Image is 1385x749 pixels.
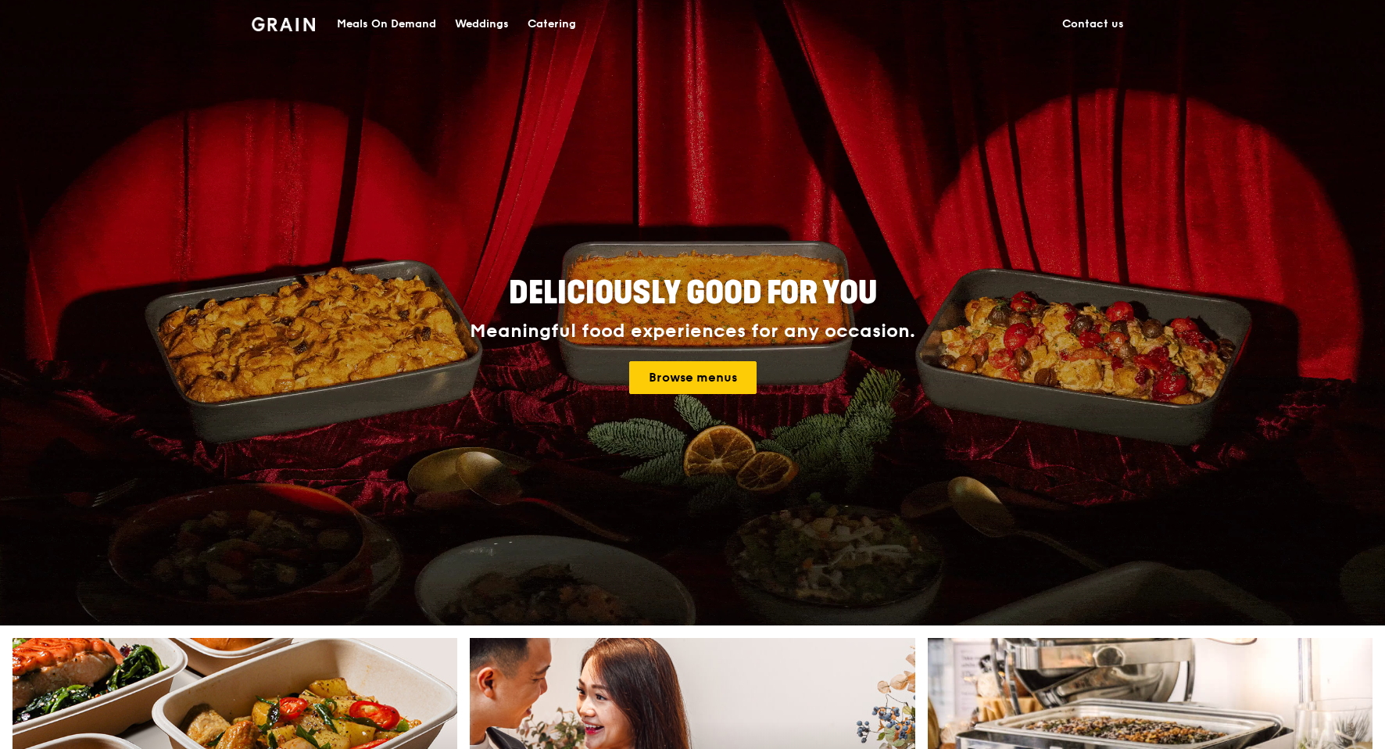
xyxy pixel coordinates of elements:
div: Catering [528,1,576,48]
div: Meaningful food experiences for any occasion. [411,321,974,342]
img: Grain [252,17,315,31]
a: Contact us [1053,1,1133,48]
a: Browse menus [629,361,757,394]
div: Weddings [455,1,509,48]
span: Deliciously good for you [509,274,877,312]
a: Weddings [446,1,518,48]
div: Meals On Demand [337,1,436,48]
a: Catering [518,1,585,48]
